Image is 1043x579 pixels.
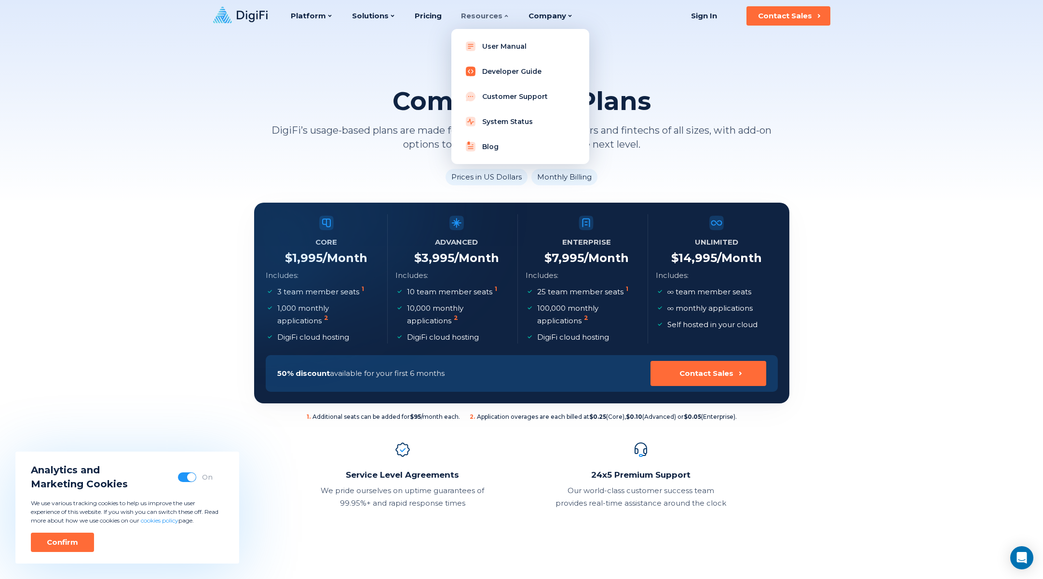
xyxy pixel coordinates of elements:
div: Open Intercom Messenger [1010,546,1033,569]
p: DigiFi cloud hosting [407,331,479,344]
div: Confirm [47,538,78,547]
a: System Status [459,112,582,131]
p: team member seats [667,286,751,298]
a: Blog [459,137,582,156]
b: $0.25 [589,413,606,420]
p: DigiFi cloud hosting [537,331,609,344]
p: Our world-class customer success team provides real-time assistance around the clock [555,484,726,510]
p: DigiFi cloud hosting [277,331,349,344]
a: cookies policy [141,517,178,524]
button: Contact Sales [650,361,766,386]
sup: 1 . [307,413,311,420]
span: 50% discount [277,369,330,378]
p: monthly applications [667,302,753,315]
h4: $ 3,995 [414,251,499,265]
a: Sign In [679,6,729,26]
h2: 24x5 Premium Support [555,469,726,481]
li: Prices in US Dollars [446,169,528,185]
p: 25 team member seats [537,286,630,298]
span: Analytics and [31,463,128,477]
div: Contact Sales [758,11,812,21]
sup: 2 [584,314,588,321]
div: Contact Sales [679,369,733,378]
p: Includes: [656,269,689,282]
p: DigiFi’s usage-based plans are made for banks, credit unions, lenders and fintechs of all sizes, ... [254,124,789,152]
span: /Month [454,251,499,265]
a: Developer Guide [459,62,582,81]
li: Monthly Billing [531,169,597,185]
p: We use various tracking cookies to help us improve the user experience of this website. If you wi... [31,499,224,525]
sup: 1 [495,285,497,292]
span: Application overages are each billed at (Core), (Advanced) or (Enterprise). [470,413,737,421]
h2: Service Level Agreements [317,469,488,481]
p: We pride ourselves on uptime guarantees of 99.95%+ and rapid response times [317,484,488,510]
span: Additional seats can be added for /month each. [307,413,460,421]
sup: 2 [324,314,328,321]
h4: $ 7,995 [544,251,629,265]
h2: Compare Our Plans [393,87,651,116]
span: /Month [584,251,629,265]
sup: 1 [626,285,628,292]
p: Includes: [526,269,558,282]
sup: 2 [454,314,458,321]
button: Contact Sales [746,6,830,26]
span: /Month [717,251,762,265]
div: On [202,472,213,482]
h5: Unlimited [695,235,738,249]
h4: $ 14,995 [671,251,762,265]
sup: 2 . [470,413,475,420]
a: User Manual [459,37,582,56]
p: 10,000 monthly applications [407,302,508,327]
a: Customer Support [459,87,582,106]
h5: Enterprise [562,235,611,249]
p: available for your first 6 months [277,367,445,380]
button: Confirm [31,533,94,552]
p: Self hosted in your cloud [667,318,758,331]
b: $95 [410,413,421,420]
p: 10 team member seats [407,286,499,298]
sup: 1 [362,285,364,292]
span: Marketing Cookies [31,477,128,491]
p: 100,000 monthly applications [537,302,638,327]
p: 1,000 monthly applications [277,302,378,327]
b: $0.10 [626,413,642,420]
b: $0.05 [684,413,701,420]
h5: Advanced [435,235,478,249]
